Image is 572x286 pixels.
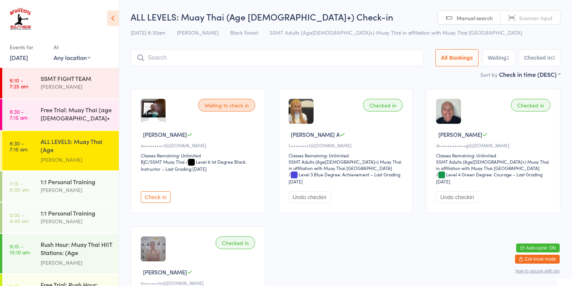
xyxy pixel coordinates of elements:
div: Checked in [216,236,255,249]
button: All Bookings [435,49,479,66]
button: Auto-cycle: ON [516,243,560,252]
span: [PERSON_NAME] [177,29,219,36]
div: BJC/SSMT Muay Thai [141,158,185,165]
div: [PERSON_NAME] [41,186,112,194]
div: Checked in [363,99,403,111]
div: Events for [10,41,46,53]
div: SSMT Adults (Age[DEMOGRAPHIC_DATA]+) Muay Thai in affiliation with Muay Thai [GEOGRAPHIC_DATA] [289,158,405,171]
span: Black Forest [230,29,258,36]
div: [PERSON_NAME] [41,155,112,164]
img: image1498708873.png [141,99,166,117]
span: [PERSON_NAME] [143,131,187,138]
div: SSMT Adults (Age[DEMOGRAPHIC_DATA]+) Muay Thai in affiliation with Muay Thai [GEOGRAPHIC_DATA] [436,158,553,171]
div: a•••••••••1@[DOMAIN_NAME] [141,142,257,148]
button: Undo checkin [289,191,331,203]
span: [PERSON_NAME] [438,131,482,138]
div: Classes Remaining: Unlimited [141,152,257,158]
a: [DATE] [10,53,28,62]
time: 6:30 - 7:15 am [10,109,28,120]
button: how to secure with pin [515,268,560,274]
div: Any location [54,53,90,62]
label: Sort by [480,71,498,78]
button: Waiting1 [482,49,515,66]
img: image1698308740.png [436,99,461,124]
div: L••••••••t@[DOMAIN_NAME] [289,142,405,148]
div: 3 [552,55,555,61]
button: Check in [141,191,171,203]
input: Search [131,49,423,66]
div: Free Trial: Muay Thai (age [DEMOGRAPHIC_DATA]+ years) [41,106,112,124]
time: 7:15 - 8:00 am [10,180,29,192]
a: 6:30 -7:15 amALL LEVELS: Muay Thai (Age [DEMOGRAPHIC_DATA]+)[PERSON_NAME] [2,131,119,170]
span: [DATE] 6:30am [131,29,165,36]
div: 1:1 Personal Training [41,209,112,217]
h2: ALL LEVELS: Muay Thai (Age [DEMOGRAPHIC_DATA]+) Check-in [131,10,560,23]
a: 6:10 -7:25 amSSMT FIGHT TEAM[PERSON_NAME] [2,68,119,98]
span: SSMT Adults (Age[DEMOGRAPHIC_DATA]+) Muay Thai in affiliation with Muay Thai [GEOGRAPHIC_DATA] [270,29,522,36]
div: 1:1 Personal Training [41,177,112,186]
div: At [54,41,90,53]
div: [PERSON_NAME] [41,258,112,267]
span: [PERSON_NAME] [143,268,187,276]
img: image1737450057.png [289,99,314,124]
div: ALL LEVELS: Muay Thai (Age [DEMOGRAPHIC_DATA]+) [41,137,112,155]
a: 6:30 -7:15 amFree Trial: Muay Thai (age [DEMOGRAPHIC_DATA]+ years) [2,99,119,130]
div: Check in time (DESC) [499,70,560,78]
a: 9:15 -10:10 amRush Hour: Muay Thai HIIT Stations: (Age [DEMOGRAPHIC_DATA]+)[PERSON_NAME] [2,234,119,273]
button: Exit kiosk mode [515,255,560,264]
div: Waiting to check in [198,99,255,111]
div: SSMT FIGHT TEAM [41,74,112,82]
div: 1 [506,55,509,61]
div: d••••••••••••g@[DOMAIN_NAME] [436,142,553,148]
div: Rush Hour: Muay Thai HIIT Stations: (Age [DEMOGRAPHIC_DATA]+) [41,240,112,258]
img: Southside Muay Thai & Fitness [7,6,33,34]
div: Classes Remaining: Unlimited [289,152,405,158]
time: 8:00 - 8:45 am [10,212,29,224]
time: 6:30 - 7:15 am [10,140,28,152]
span: Manual search [457,14,493,22]
div: Classes Remaining: Unlimited [436,152,553,158]
time: 6:10 - 7:25 am [10,77,28,89]
a: 8:00 -8:45 am1:1 Personal Training[PERSON_NAME] [2,202,119,233]
button: Checked in3 [519,49,561,66]
a: 7:15 -8:00 am1:1 Personal Training[PERSON_NAME] [2,171,119,202]
div: [PERSON_NAME] [41,82,112,91]
button: Undo checkin [436,191,478,203]
div: m••••••m@[DOMAIN_NAME] [141,280,257,286]
time: 9:15 - 10:10 am [10,243,30,255]
img: image1742932191.png [141,236,166,261]
div: Checked in [511,99,550,111]
span: [PERSON_NAME] A [291,131,340,138]
span: Scanner input [519,14,553,22]
div: [PERSON_NAME] [41,217,112,226]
